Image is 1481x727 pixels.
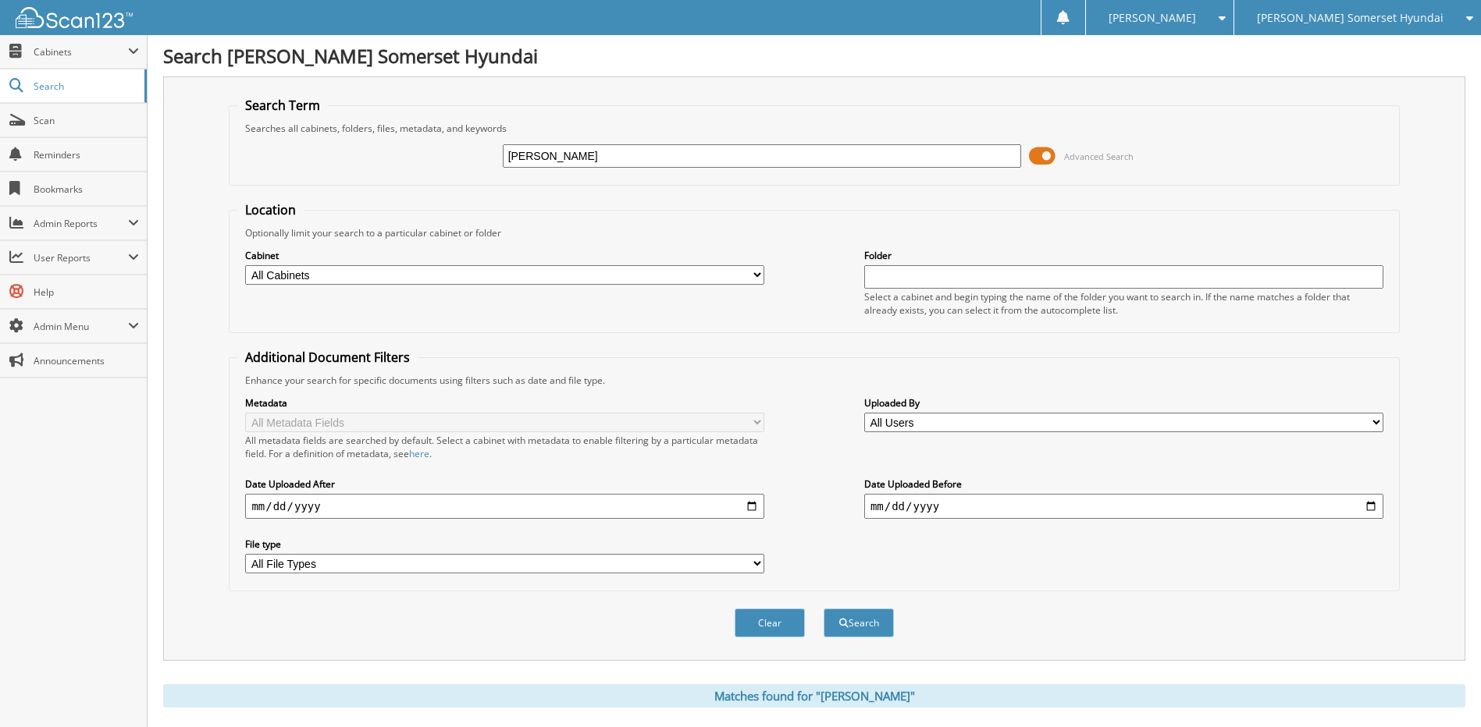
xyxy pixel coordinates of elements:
[245,494,764,519] input: start
[864,396,1383,410] label: Uploaded By
[245,396,764,410] label: Metadata
[34,251,128,264] span: User Reports
[824,608,894,637] button: Search
[864,494,1383,519] input: end
[163,43,1465,69] h1: Search [PERSON_NAME] Somerset Hyundai
[34,148,139,161] span: Reminders
[237,122,1390,135] div: Searches all cabinets, folders, files, metadata, and keywords
[34,114,139,127] span: Scan
[1257,13,1444,23] span: [PERSON_NAME] Somerset Hyundai
[245,249,764,262] label: Cabinet
[1403,652,1481,727] iframe: Chat Widget
[409,447,429,460] a: here
[864,477,1383,491] label: Date Uploaded Before
[237,374,1390,387] div: Enhance your search for specific documents using filters such as date and file type.
[237,349,418,366] legend: Additional Document Filters
[1109,13,1196,23] span: [PERSON_NAME]
[34,354,139,367] span: Announcements
[34,80,137,93] span: Search
[237,226,1390,239] div: Optionally limit your search to a particular cabinet or folder
[245,537,764,551] label: File type
[34,183,139,196] span: Bookmarks
[864,290,1383,317] div: Select a cabinet and begin typing the name of the folder you want to search in. If the name match...
[34,285,139,299] span: Help
[1064,151,1134,162] span: Advanced Search
[237,201,304,218] legend: Location
[245,477,764,491] label: Date Uploaded After
[34,320,128,333] span: Admin Menu
[16,7,133,28] img: scan123-logo-white.svg
[864,249,1383,262] label: Folder
[163,684,1465,707] div: Matches found for "[PERSON_NAME]"
[34,217,128,230] span: Admin Reports
[735,608,805,637] button: Clear
[237,97,328,114] legend: Search Term
[34,45,128,59] span: Cabinets
[245,434,764,460] div: All metadata fields are searched by default. Select a cabinet with metadata to enable filtering b...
